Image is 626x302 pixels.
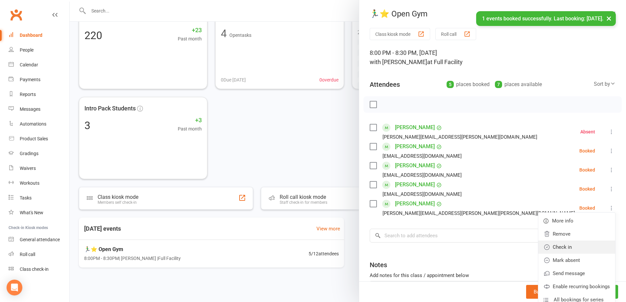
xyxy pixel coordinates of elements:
div: places booked [447,80,490,89]
a: Dashboard [9,28,69,43]
a: [PERSON_NAME] [395,122,435,133]
div: places available [495,80,542,89]
div: What's New [20,210,43,215]
div: Payments [20,77,40,82]
div: Booked [579,168,595,172]
div: Reports [20,92,36,97]
button: Class kiosk mode [370,28,430,40]
a: General attendance kiosk mode [9,232,69,247]
div: Absent [580,129,595,134]
a: Remove [538,227,615,241]
a: Gradings [9,146,69,161]
div: Open Intercom Messenger [7,280,22,295]
div: Class check-in [20,267,49,272]
a: What's New [9,205,69,220]
span: More info [552,217,573,225]
div: [PERSON_NAME][EMAIL_ADDRESS][PERSON_NAME][PERSON_NAME][DOMAIN_NAME] [383,209,575,218]
a: Class kiosk mode [9,262,69,277]
a: Send message [538,267,615,280]
div: 1 events booked successfully. Last booking: [DATE]. [476,11,616,26]
button: Bulk add attendees [526,285,583,299]
a: [PERSON_NAME] [395,160,435,171]
a: Product Sales [9,131,69,146]
div: Sort by [594,80,615,88]
div: 7 [495,81,502,88]
a: People [9,43,69,58]
div: Notes [370,260,387,269]
div: 5 [447,81,454,88]
div: 🏃‍♂️⭐ Open Gym [359,9,626,18]
a: [PERSON_NAME] [395,198,435,209]
div: [EMAIL_ADDRESS][DOMAIN_NAME] [383,190,462,198]
div: Workouts [20,180,39,186]
a: [PERSON_NAME] [395,179,435,190]
a: Workouts [9,176,69,191]
div: Booked [579,149,595,153]
a: Check in [538,241,615,254]
a: Calendar [9,58,69,72]
div: General attendance [20,237,60,242]
a: Payments [9,72,69,87]
button: Roll call [435,28,476,40]
div: Dashboard [20,33,42,38]
div: Attendees [370,80,400,89]
div: People [20,47,34,53]
div: 8:00 PM - 8:30 PM, [DATE] [370,48,615,67]
div: Messages [20,106,40,112]
div: [EMAIL_ADDRESS][DOMAIN_NAME] [383,171,462,179]
div: Booked [579,187,595,191]
a: Waivers [9,161,69,176]
div: Add notes for this class / appointment below [370,271,615,279]
div: Waivers [20,166,36,171]
a: Enable recurring bookings [538,280,615,293]
a: [PERSON_NAME] [395,141,435,152]
input: Search to add attendees [370,229,615,243]
span: with [PERSON_NAME] [370,58,427,65]
div: Calendar [20,62,38,67]
a: Reports [9,87,69,102]
div: Gradings [20,151,38,156]
div: Product Sales [20,136,48,141]
span: at Full Facility [427,58,463,65]
div: [PERSON_NAME][EMAIL_ADDRESS][PERSON_NAME][DOMAIN_NAME] [383,133,537,141]
div: Automations [20,121,46,127]
a: Roll call [9,247,69,262]
a: Mark absent [538,254,615,267]
div: Roll call [20,252,35,257]
a: Clubworx [8,7,24,23]
div: Tasks [20,195,32,200]
div: [EMAIL_ADDRESS][DOMAIN_NAME] [383,152,462,160]
div: Booked [579,206,595,210]
a: Tasks [9,191,69,205]
a: More info [538,214,615,227]
button: × [603,11,615,25]
a: Automations [9,117,69,131]
a: Messages [9,102,69,117]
